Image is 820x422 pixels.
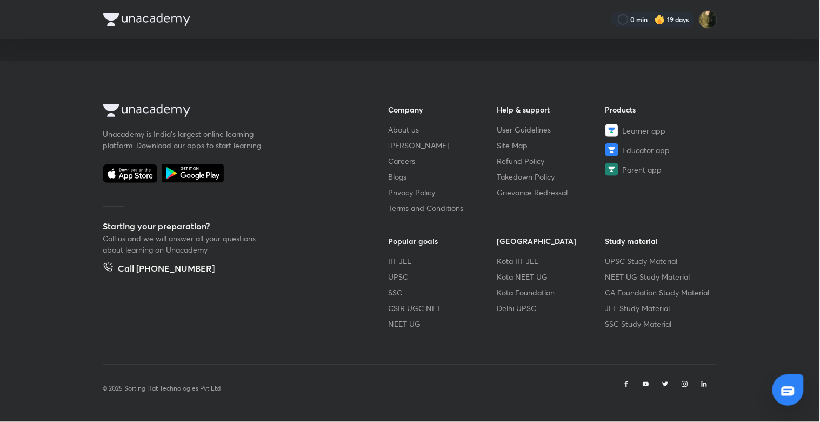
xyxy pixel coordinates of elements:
a: IIT JEE [389,255,497,267]
a: UPSC Study Material [605,255,714,267]
a: Grievance Redressal [497,187,605,198]
img: Parent app [605,163,618,176]
span: Learner app [623,125,666,136]
h6: Popular goals [389,235,497,247]
a: Delhi UPSC [497,302,605,314]
a: Kota IIT JEE [497,255,605,267]
a: [PERSON_NAME] [389,140,497,151]
a: Terms and Conditions [389,202,497,214]
a: NEET UG Study Material [605,271,714,282]
h6: [GEOGRAPHIC_DATA] [497,235,605,247]
img: Company Logo [103,104,190,117]
a: Blogs [389,171,497,182]
p: © 2025 Sorting Hat Technologies Pvt Ltd [103,384,221,393]
a: Call [PHONE_NUMBER] [103,262,215,277]
a: Parent app [605,163,714,176]
a: CA Foundation Study Material [605,287,714,298]
a: Educator app [605,143,714,156]
h5: Call [PHONE_NUMBER] [118,262,215,277]
img: Learner app [605,124,618,137]
img: streak [655,14,665,25]
a: CSIR UGC NET [389,302,497,314]
h6: Products [605,104,714,115]
img: Ruhi Chi [699,10,717,29]
a: Kota NEET UG [497,271,605,282]
a: JEE Study Material [605,302,714,314]
a: Company Logo [103,104,354,120]
p: Unacademy is India’s largest online learning platform. Download our apps to start learning [103,128,265,151]
span: Educator app [623,144,670,156]
a: SSC Study Material [605,318,714,329]
p: Call us and we will answer all your questions about learning on Unacademy [103,233,265,255]
a: Careers [389,155,497,167]
a: Takedown Policy [497,171,605,182]
h6: Study material [605,235,714,247]
h6: Company [389,104,497,115]
a: Refund Policy [497,155,605,167]
a: Kota Foundation [497,287,605,298]
h6: Help & support [497,104,605,115]
img: Company Logo [103,13,190,26]
a: SSC [389,287,497,298]
a: Site Map [497,140,605,151]
span: Careers [389,155,416,167]
a: User Guidelines [497,124,605,135]
a: Privacy Policy [389,187,497,198]
span: Parent app [623,164,662,175]
h5: Starting your preparation? [103,220,354,233]
a: UPSC [389,271,497,282]
a: About us [389,124,497,135]
a: NEET UG [389,318,497,329]
a: Learner app [605,124,714,137]
img: Educator app [605,143,618,156]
